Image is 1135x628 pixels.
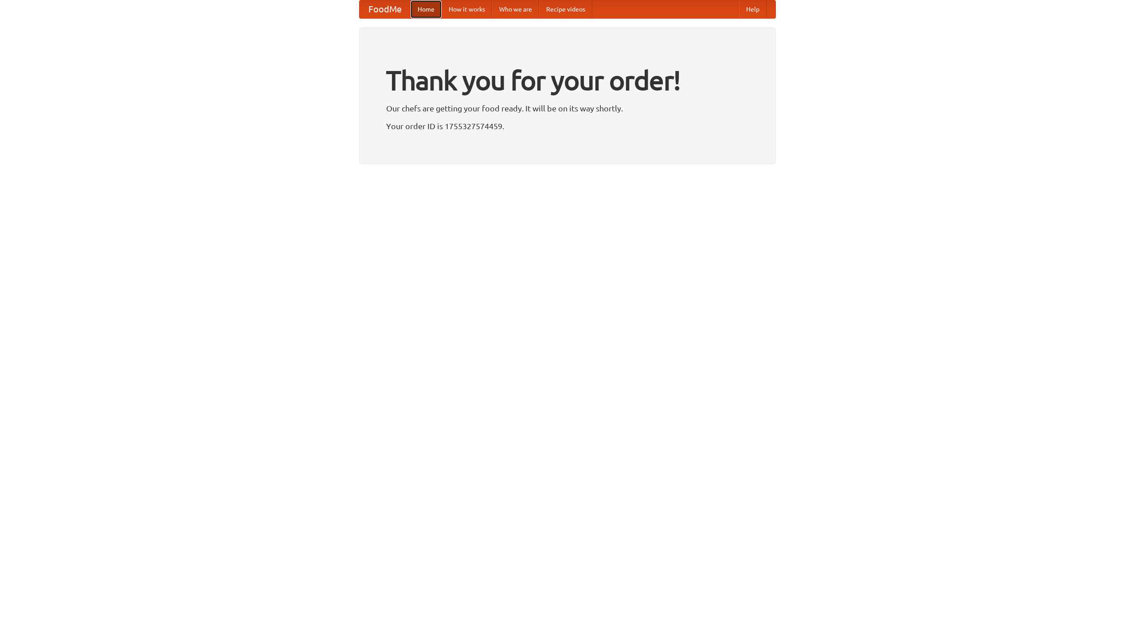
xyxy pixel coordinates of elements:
[739,0,767,18] a: Help
[442,0,492,18] a: How it works
[492,0,539,18] a: Who we are
[386,119,749,133] p: Your order ID is 1755327574459.
[386,102,749,115] p: Our chefs are getting your food ready. It will be on its way shortly.
[360,0,411,18] a: FoodMe
[386,59,749,102] h1: Thank you for your order!
[539,0,592,18] a: Recipe videos
[411,0,442,18] a: Home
